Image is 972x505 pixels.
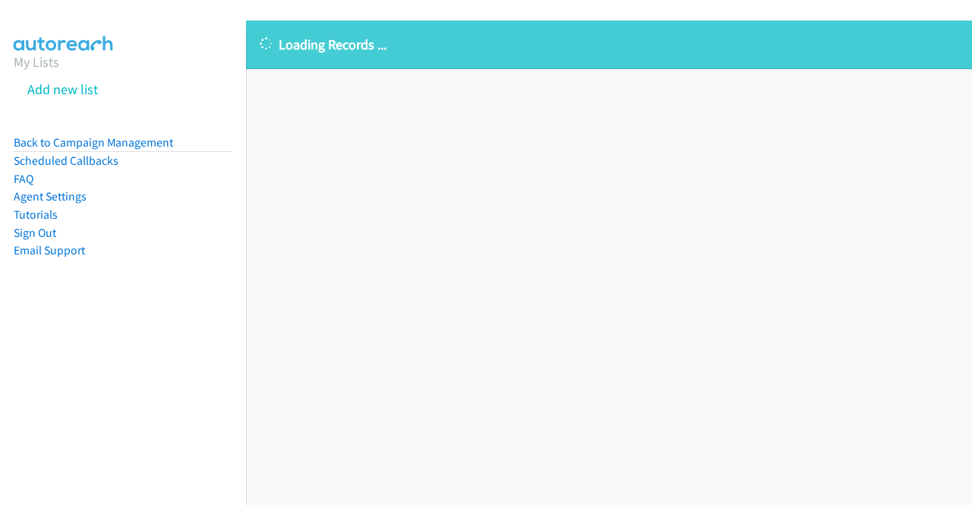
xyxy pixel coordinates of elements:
a: Scheduled Callbacks [14,153,118,168]
a: Add new list [27,80,98,98]
a: FAQ [14,172,33,186]
a: Agent Settings [14,189,87,204]
a: Back to Campaign Management [14,135,173,150]
p: Loading Records ... [260,34,958,55]
a: Sign Out [14,226,56,240]
a: Tutorials [14,207,58,222]
a: My Lists [14,53,59,71]
a: Email Support [14,243,85,257]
